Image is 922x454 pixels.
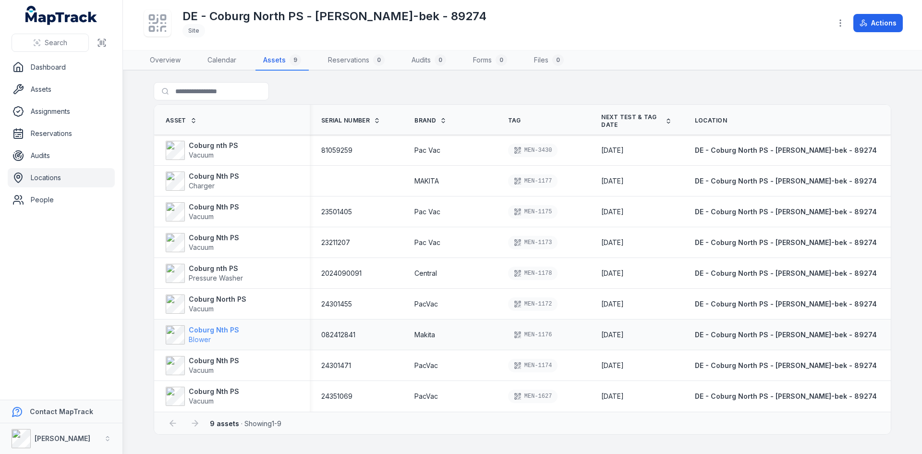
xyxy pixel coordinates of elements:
time: 2/6/2026, 10:25:00 AM [601,299,624,309]
a: Coburg Nth PSVacuum [166,233,239,252]
div: 0 [373,54,385,66]
span: DE - Coburg North PS - [PERSON_NAME]-bek - 89274 [695,361,877,369]
span: PacVac [414,299,438,309]
a: Coburg Nth PSBlower [166,325,239,344]
a: Files0 [526,50,571,71]
span: DE - Coburg North PS - [PERSON_NAME]-bek - 89274 [695,331,877,339]
a: Coburg nth PSVacuum [166,141,238,160]
span: Tag [508,117,521,124]
a: Asset [166,117,197,124]
span: [DATE] [601,238,624,246]
time: 2/6/2026, 12:25:00 AM [601,176,624,186]
time: 11/29/25, 12:25:00 AM [601,146,624,155]
span: DE - Coburg North PS - [PERSON_NAME]-bek - 89274 [695,300,877,308]
a: Dashboard [8,58,115,77]
h1: DE - Coburg North PS - [PERSON_NAME]-bek - 89274 [182,9,486,24]
a: DE - Coburg North PS - [PERSON_NAME]-bek - 89274 [695,269,877,278]
a: DE - Coburg North PS - [PERSON_NAME]-bek - 89274 [695,299,877,309]
div: 9 [290,54,301,66]
a: DE - Coburg North PS - [PERSON_NAME]-bek - 89274 [695,330,877,340]
div: MEN-1174 [508,359,558,372]
span: 24301455 [321,299,352,309]
a: Next test & tag date [601,113,671,129]
strong: Coburg Nth PS [189,172,239,181]
span: · Showing 1 - 9 [210,419,281,428]
div: MEN-1173 [508,236,558,249]
time: 8/6/25, 10:25:00 AM [601,361,624,370]
a: DE - Coburg North PS - [PERSON_NAME]-bek - 89274 [695,392,877,401]
span: Charger [189,182,215,190]
a: Locations [8,168,115,187]
a: Assets [8,80,115,99]
a: Audits [8,146,115,165]
span: Pac Vac [414,238,440,247]
span: Vacuum [189,397,214,405]
span: 81059259 [321,146,352,155]
span: 2024090091 [321,269,362,278]
span: Brand [414,117,436,124]
a: Coburg Nth PSVacuum [166,387,239,406]
strong: Coburg Nth PS [189,356,239,366]
div: MEN-1178 [508,267,558,280]
strong: Coburg Nth PS [189,387,239,396]
a: Serial Number [321,117,380,124]
span: 24351069 [321,392,352,401]
a: DE - Coburg North PS - [PERSON_NAME]-bek - 89274 [695,238,877,247]
span: Vacuum [189,366,214,374]
a: Coburg North PSVacuum [166,294,246,314]
span: Vacuum [189,305,214,313]
span: Makita [414,330,435,340]
span: Location [695,117,727,124]
span: Next test & tag date [601,113,661,129]
span: Pac Vac [414,146,440,155]
a: Coburg Nth PSVacuum [166,356,239,375]
span: Serial Number [321,117,370,124]
span: Search [45,38,67,48]
span: PacVac [414,361,438,370]
strong: Coburg North PS [189,294,246,304]
span: [DATE] [601,177,624,185]
span: [DATE] [601,331,624,339]
div: Site [182,24,205,37]
span: [DATE] [601,361,624,369]
span: [DATE] [601,146,624,154]
a: Overview [142,50,188,71]
div: MEN-1177 [508,174,558,188]
div: MEN-1175 [508,205,558,219]
span: PacVac [414,392,438,401]
span: [DATE] [601,208,624,216]
span: Blower [189,335,211,344]
span: Vacuum [189,151,214,159]
span: 23501405 [321,207,352,217]
div: 0 [552,54,564,66]
span: Central [414,269,437,278]
span: [DATE] [601,300,624,308]
span: 23211207 [321,238,350,247]
strong: Coburg nth PS [189,264,243,273]
span: 24301471 [321,361,351,370]
span: [DATE] [601,269,624,277]
strong: [PERSON_NAME] [35,434,90,442]
span: DE - Coburg North PS - [PERSON_NAME]-bek - 89274 [695,238,877,246]
a: Coburg nth PSPressure Washer [166,264,243,283]
a: People [8,190,115,209]
strong: Coburg Nth PS [189,325,239,335]
div: MEN-1176 [508,328,558,342]
a: Audits0 [404,50,454,71]
a: DE - Coburg North PS - [PERSON_NAME]-bek - 89274 [695,176,877,186]
span: Vacuum [189,243,214,251]
strong: Coburg nth PS [189,141,238,150]
span: Pressure Washer [189,274,243,282]
span: 082412841 [321,330,355,340]
a: Forms0 [465,50,515,71]
button: Search [12,34,89,52]
a: DE - Coburg North PS - [PERSON_NAME]-bek - 89274 [695,207,877,217]
a: Reservations [8,124,115,143]
time: 2/6/2026, 10:25:00 AM [601,269,624,278]
span: Pac Vac [414,207,440,217]
span: Asset [166,117,186,124]
strong: Coburg Nth PS [189,202,239,212]
a: MapTrack [25,6,97,25]
time: 2/6/26, 10:25:00 AM [601,330,624,340]
span: DE - Coburg North PS - [PERSON_NAME]-bek - 89274 [695,146,877,154]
